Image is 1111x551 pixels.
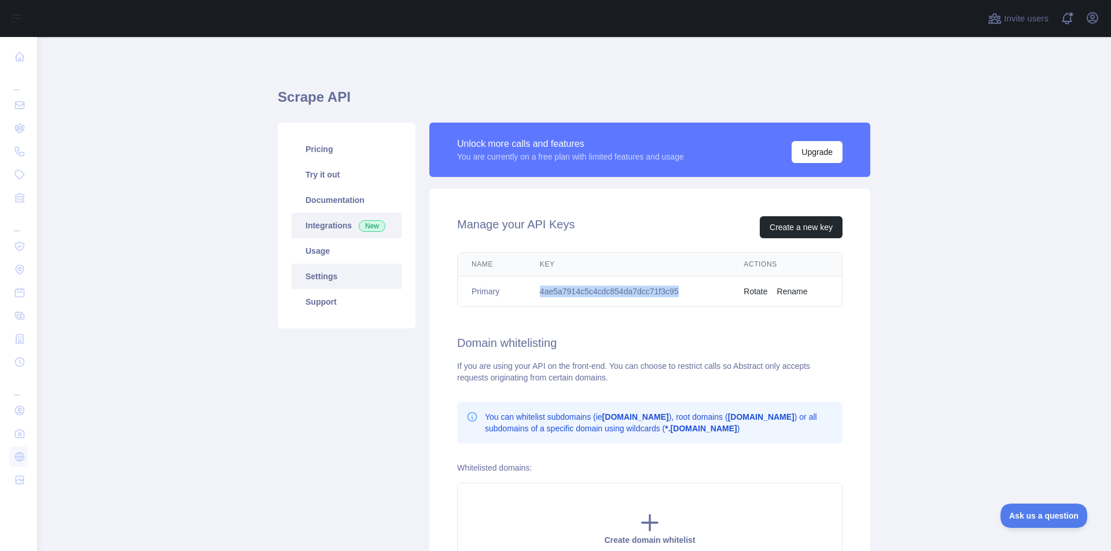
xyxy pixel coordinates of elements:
[292,136,402,162] a: Pricing
[985,9,1051,28] button: Invite users
[458,253,526,276] th: Name
[9,375,28,398] div: ...
[665,424,737,433] b: *.[DOMAIN_NAME]
[292,238,402,264] a: Usage
[457,335,843,351] h2: Domain whitelisting
[457,137,684,151] div: Unlock more calls and features
[9,69,28,93] div: ...
[777,286,808,297] button: Rename
[1000,504,1088,528] iframe: Toggle Customer Support
[457,463,532,472] label: Whitelisted domains:
[278,88,870,116] h1: Scrape API
[292,213,402,238] a: Integrations New
[728,412,794,421] b: [DOMAIN_NAME]
[604,535,695,545] span: Create domain whitelist
[292,187,402,213] a: Documentation
[744,286,767,297] button: Rotate
[458,276,526,307] td: Primary
[457,360,843,383] div: If you are using your API on the front-end. You can choose to restrict calls so Abstract only acc...
[457,216,575,238] h2: Manage your API Keys
[526,253,730,276] th: Key
[457,151,684,162] div: You are currently on a free plan with limited features and usage
[526,276,730,307] td: 4ae5a7914c5c4cdc854da7dcc71f3c95
[485,411,833,434] p: You can whitelist subdomains (ie ), root domains ( ) or all subdomains of a specific domain using...
[9,210,28,234] div: ...
[359,220,385,232] span: New
[730,253,842,276] th: Actions
[1004,12,1049,25] span: Invite users
[792,141,843,163] button: Upgrade
[292,289,402,315] a: Support
[602,412,669,421] b: [DOMAIN_NAME]
[292,162,402,187] a: Try it out
[292,264,402,289] a: Settings
[760,216,843,238] button: Create a new key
